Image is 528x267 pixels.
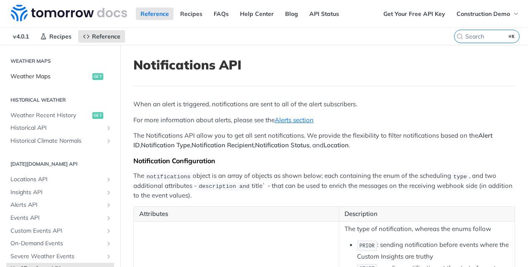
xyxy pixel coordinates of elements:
[146,173,190,180] span: notifications
[305,8,344,20] a: API Status
[6,173,114,186] a: Locations APIShow subpages for Locations API
[324,141,349,149] strong: Location
[133,116,515,125] p: For more information about alerts, please see the
[275,116,314,124] a: Alerts section
[10,137,103,145] span: Historical Climate Normals
[105,240,112,247] button: Show subpages for On-Demand Events
[133,157,515,165] div: Notification Configuration
[6,199,114,211] a: Alerts APIShow subpages for Alerts API
[36,30,76,43] a: Recipes
[199,183,250,190] span: description and
[176,8,207,20] a: Recipes
[6,237,114,250] a: On-Demand EventsShow subpages for On-Demand Events
[105,253,112,260] button: Show subpages for Severe Weather Events
[344,224,509,234] p: The type of notification, whereas the enums follow
[255,141,309,149] strong: Notification Status
[133,100,515,109] p: When an alert is triggered, notifications are sent to all of the alert subscribers.
[92,33,120,40] span: Reference
[133,131,492,149] strong: Alert ID
[281,8,303,20] a: Blog
[105,215,112,221] button: Show subpages for Events API
[11,5,127,21] img: Tomorrow.io Weather API Docs
[6,122,114,134] a: Historical APIShow subpages for Historical API
[10,72,90,81] span: Weather Maps
[133,57,515,72] h1: Notifications API
[10,252,103,261] span: Severe Weather Events
[6,186,114,199] a: Insights APIShow subpages for Insights API
[10,239,103,248] span: On-Demand Events
[10,188,103,197] span: Insights API
[6,225,114,237] a: Custom Events APIShow subpages for Custom Events API
[457,33,463,40] svg: Search
[6,96,114,104] h2: Historical Weather
[10,111,90,120] span: Weather Recent History
[6,250,114,263] a: Severe Weather EventsShow subpages for Severe Weather Events
[92,112,103,119] span: get
[457,10,510,18] span: Construction Demo
[454,173,467,180] span: type
[360,243,375,249] span: PRIOR
[379,8,450,20] a: Get Your Free API Key
[10,227,103,235] span: Custom Events API
[105,176,112,183] button: Show subpages for Locations API
[6,160,114,168] h2: [DATE][DOMAIN_NAME] API
[357,240,509,261] li: : sending notification before events where the Custom Insights are truthy
[78,30,125,43] a: Reference
[6,135,114,147] a: Historical Climate NormalsShow subpages for Historical Climate Normals
[49,33,71,40] span: Recipes
[133,171,515,200] p: The object is an array of objects as shown below; each containing the enum of the scheduling , an...
[92,73,103,80] span: get
[10,214,103,222] span: Events API
[105,125,112,131] button: Show subpages for Historical API
[6,57,114,65] h2: Weather Maps
[6,212,114,224] a: Events APIShow subpages for Events API
[6,70,114,83] a: Weather Mapsget
[105,189,112,196] button: Show subpages for Insights API
[133,131,515,150] p: The Notifications API allow you to get all sent notifications. We provide the flexibility to filt...
[344,209,509,219] p: Description
[105,202,112,208] button: Show subpages for Alerts API
[136,8,173,20] a: Reference
[10,124,103,132] span: Historical API
[6,109,114,122] a: Weather Recent Historyget
[209,8,233,20] a: FAQs
[8,30,33,43] span: v4.0.1
[105,228,112,234] button: Show subpages for Custom Events API
[10,201,103,209] span: Alerts API
[10,175,103,184] span: Locations API
[141,141,190,149] strong: Notification Type
[507,32,517,41] kbd: ⌘K
[235,8,278,20] a: Help Center
[139,209,333,219] p: Attributes
[191,141,254,149] strong: Notification Recipient
[105,138,112,144] button: Show subpages for Historical Climate Normals
[452,8,524,20] button: Construction Demo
